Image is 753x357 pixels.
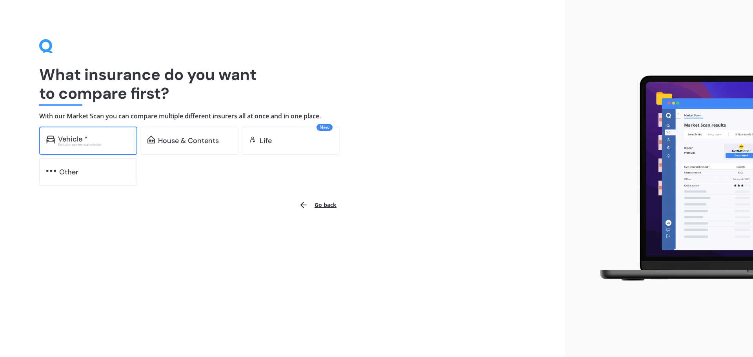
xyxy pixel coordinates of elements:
[58,143,130,146] div: Excludes commercial vehicles
[39,65,526,103] h1: What insurance do you want to compare first?
[46,136,55,143] img: car.f15378c7a67c060ca3f3.svg
[316,124,333,131] span: New
[589,71,753,286] img: laptop.webp
[46,167,56,175] img: other.81dba5aafe580aa69f38.svg
[158,137,219,145] div: House & Contents
[147,136,155,143] img: home-and-contents.b802091223b8502ef2dd.svg
[39,112,526,120] h4: With our Market Scan you can compare multiple different insurers all at once and in one place.
[294,196,341,214] button: Go back
[58,135,88,143] div: Vehicle *
[59,168,78,176] div: Other
[260,137,272,145] div: Life
[249,136,256,143] img: life.f720d6a2d7cdcd3ad642.svg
